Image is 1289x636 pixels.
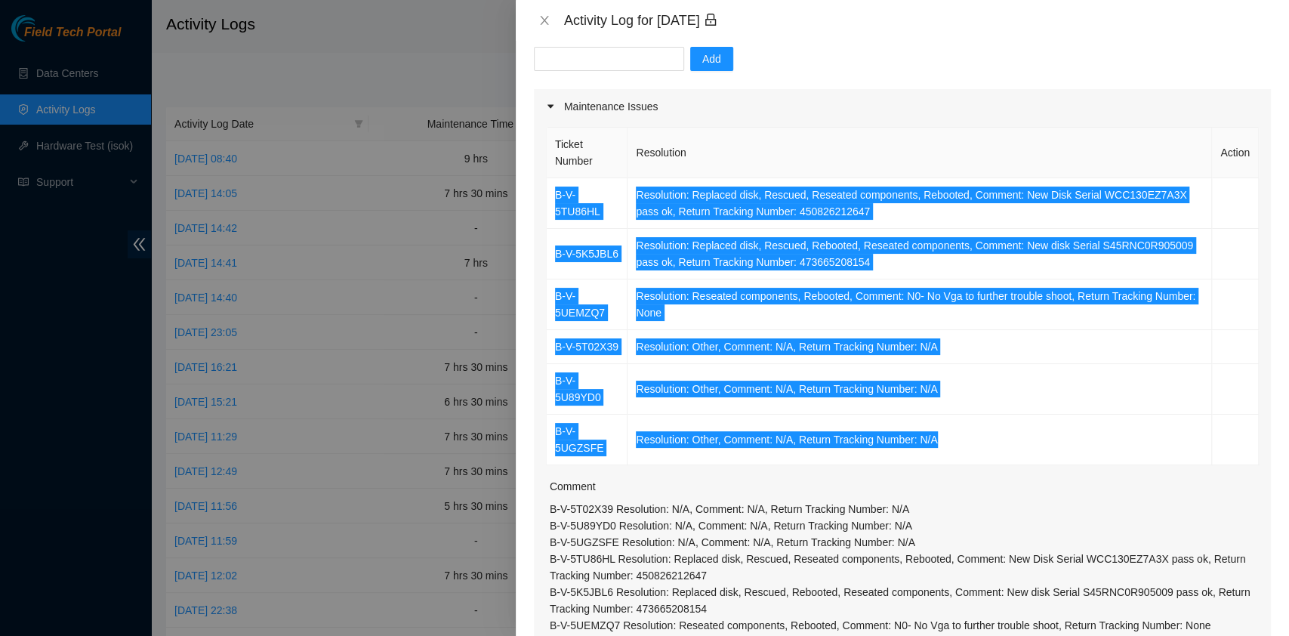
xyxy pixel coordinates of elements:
[628,364,1212,415] td: Resolution: Other, Comment: N/A, Return Tracking Number: N/A
[690,47,733,71] button: Add
[628,330,1212,364] td: Resolution: Other, Comment: N/A, Return Tracking Number: N/A
[546,102,555,111] span: caret-right
[628,229,1212,279] td: Resolution: Replaced disk, Rescued, Rebooted, Reseated components, Comment: New disk Serial S45RN...
[555,290,605,319] a: B-V-5UEMZQ7
[555,341,618,353] a: B-V-5T02X39
[555,375,601,403] a: B-V-5U89YD0
[550,501,1259,634] p: B-V-5T02X39 Resolution: N/A, Comment: N/A, Return Tracking Number: N/A B-V-5U89YD0 Resolution: N/...
[555,248,618,260] a: B-V-5K5JBL6
[702,51,721,67] span: Add
[534,89,1271,124] div: Maintenance Issues
[704,13,717,26] span: lock
[550,478,596,495] label: Comment
[547,128,628,178] th: Ticket Number
[628,178,1212,229] td: Resolution: Replaced disk, Rescued, Reseated components, Rebooted, Comment: New Disk Serial WCC13...
[534,14,555,28] button: Close
[628,279,1212,330] td: Resolution: Reseated components, Rebooted, Comment: N0- No Vga to further trouble shoot, Return T...
[555,425,604,454] a: B-V-5UGZSFE
[1212,128,1259,178] th: Action
[564,12,1271,29] div: Activity Log for [DATE]
[628,415,1212,465] td: Resolution: Other, Comment: N/A, Return Tracking Number: N/A
[555,189,600,218] a: B-V-5TU86HL
[538,14,550,26] span: close
[628,128,1212,178] th: Resolution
